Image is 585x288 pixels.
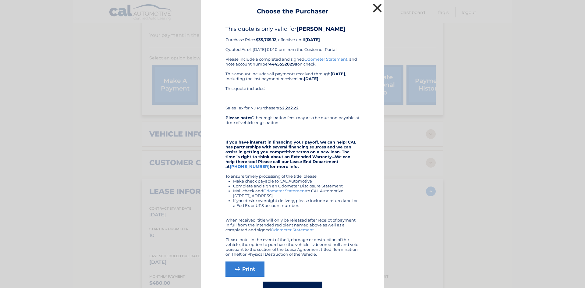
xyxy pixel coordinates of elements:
h4: This quote is only valid for [225,26,360,32]
li: If you desire overnight delivery, please include a return label or a Fed Ex or UPS account number. [233,198,360,208]
h3: Choose the Purchaser [257,8,328,18]
div: Purchase Price: , effective until Quoted As of: [DATE] 01:40 pm from the Customer Portal [225,26,360,57]
div: Please include a completed and signed , and note account number on check. This amount includes al... [225,57,360,257]
li: Make check payable to CAL Automotive [233,179,360,183]
b: Please note: [225,115,251,120]
li: Mail check and to CAL Automotive, [STREET_ADDRESS] [233,188,360,198]
strong: If you have interest in financing your payoff, we can help! CAL has partnerships with several fin... [225,140,356,169]
b: $35,765.12 [256,37,276,42]
b: $2,222.22 [280,105,299,110]
a: Print [225,261,264,277]
a: Odometer Statement [271,227,314,232]
div: This quote includes: Sales Tax for NJ Purchasers: [225,86,360,110]
button: × [371,2,383,14]
b: [DATE] [331,71,345,76]
li: Complete and sign an Odometer Disclosure Statement [233,183,360,188]
b: [DATE] [304,76,318,81]
a: Odometer Statement [304,57,347,62]
a: [PHONE_NUMBER] [230,164,270,169]
b: [PERSON_NAME] [296,26,346,32]
b: [DATE] [305,37,320,42]
a: Odometer Statement [263,188,306,193]
b: 44455528298 [269,62,297,66]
